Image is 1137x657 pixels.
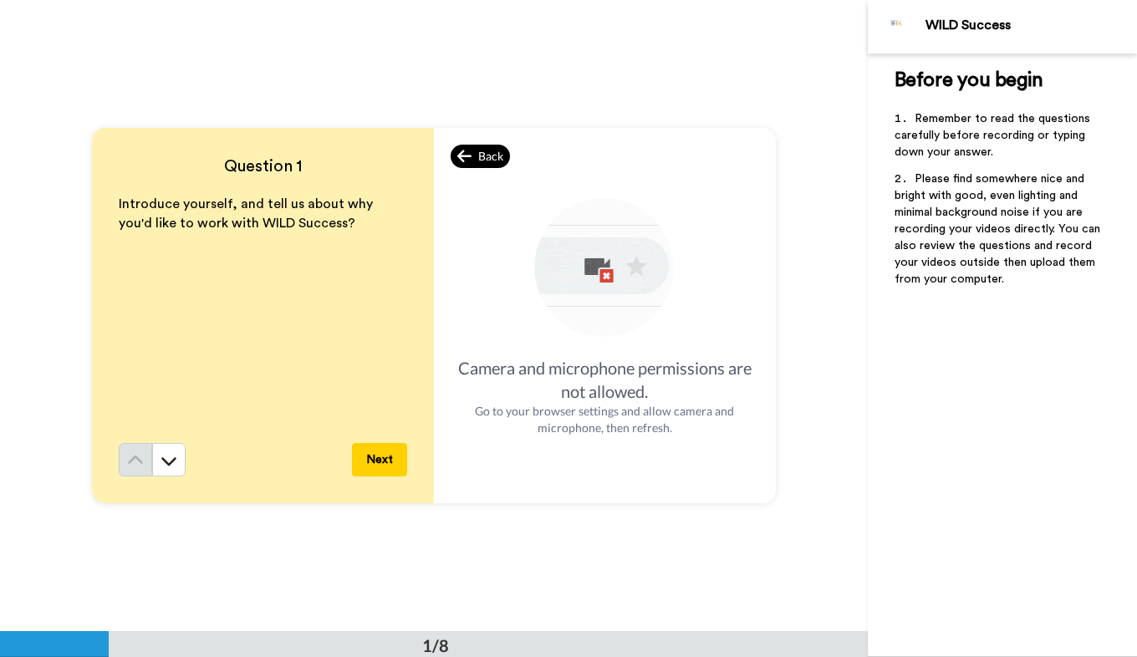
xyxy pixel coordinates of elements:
span: Go to your browser settings and allow camera and microphone, then refresh. [475,404,734,435]
button: Next [352,443,407,476]
h4: Question 1 [119,155,407,178]
span: Back [478,148,503,165]
div: Back [451,145,511,168]
div: WILD Success [925,18,1136,33]
span: Remember to read the questions carefully before recording or typing down your answer. [895,113,1094,158]
span: Introduce yourself, and tell us about why you'd like to work with WILD Success? [119,197,376,230]
div: 1/8 [395,634,476,657]
span: Please find somewhere nice and bright with good, even lighting and minimal background noise if yo... [895,173,1104,285]
div: Camera and microphone permissions are not allowed. [451,356,759,403]
img: Profile Image [877,7,917,47]
span: Before you begin [895,70,1043,90]
img: allow-access.gif [531,196,678,343]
